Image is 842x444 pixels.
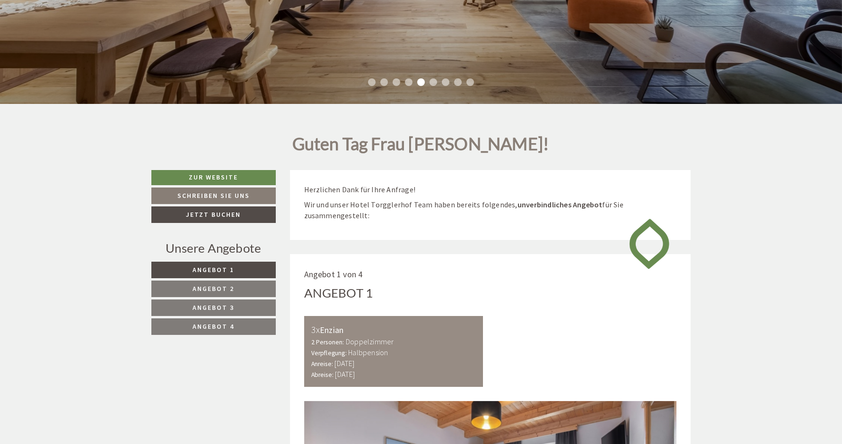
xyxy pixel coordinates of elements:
span: Angebot 1 [193,265,234,274]
small: 13:39 [15,46,150,53]
strong: unverbindliches Angebot [517,200,603,209]
b: Halbpension [348,348,388,357]
div: Enzian [311,323,476,337]
div: Unsere Angebote [151,239,276,257]
div: [DATE] [169,8,203,24]
span: Angebot 1 von 4 [304,269,363,280]
h1: Guten Tag Frau [PERSON_NAME]! [292,135,549,158]
b: [DATE] [334,359,354,368]
span: Angebot 2 [193,284,234,293]
p: Herzlichen Dank für Ihre Anfrage! [304,184,677,195]
button: Senden [316,249,373,265]
small: Abreise: [311,371,334,379]
a: Zur Website [151,170,276,185]
small: Verpflegung: [311,349,347,357]
div: [GEOGRAPHIC_DATA] [15,28,150,35]
span: Angebot 3 [193,303,234,312]
img: image [622,210,676,277]
div: Angebot 1 [304,284,373,302]
span: Angebot 4 [193,322,234,331]
b: Doppelzimmer [346,337,394,346]
b: [DATE] [335,369,355,379]
small: 2 Personen: [311,338,344,346]
p: Wir und unser Hotel Torgglerhof Team haben bereits folgendes, für Sie zusammengestellt: [304,199,677,221]
small: Anreise: [311,360,333,368]
b: 3x [311,324,320,335]
div: Guten Tag, wie können wir Ihnen helfen? [8,26,155,55]
a: Schreiben Sie uns [151,188,276,204]
a: Jetzt buchen [151,206,276,223]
